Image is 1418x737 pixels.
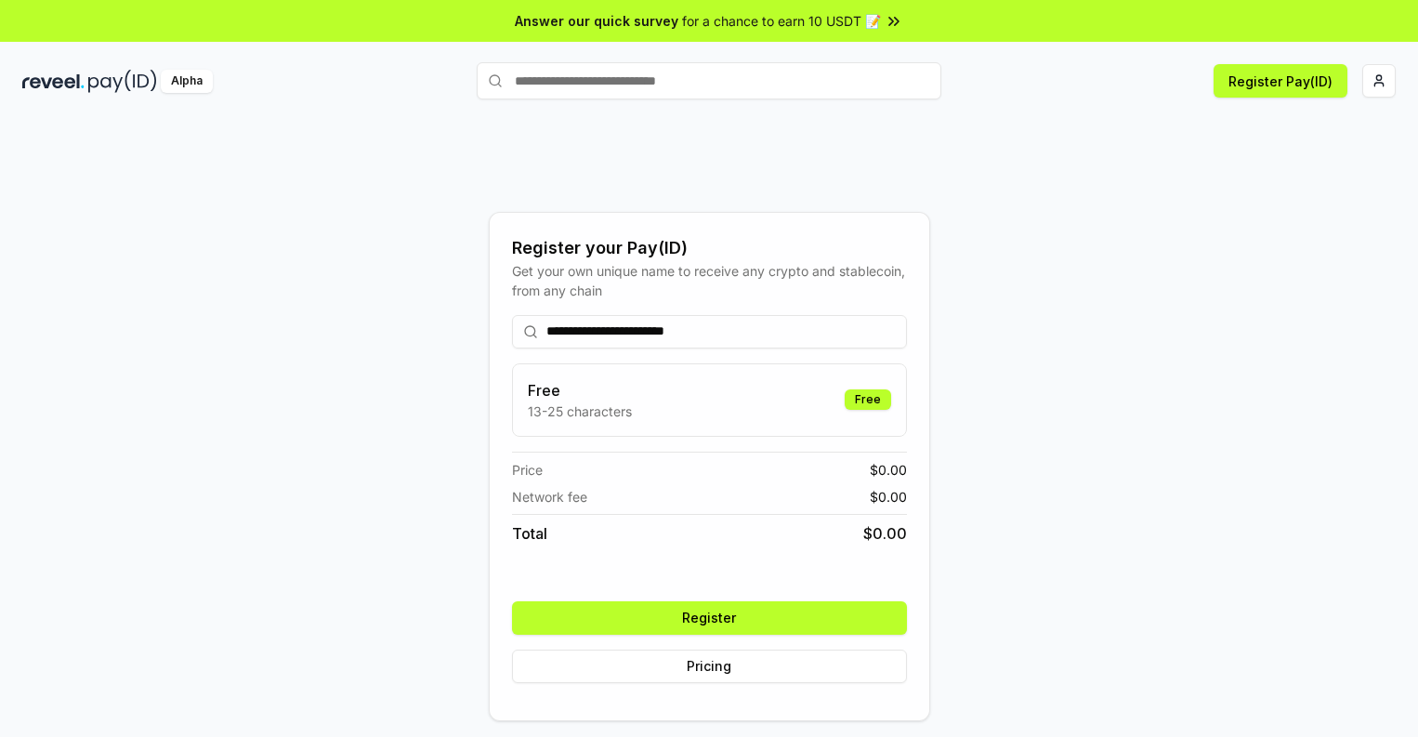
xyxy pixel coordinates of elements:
[1214,64,1347,98] button: Register Pay(ID)
[161,70,213,93] div: Alpha
[528,401,632,421] p: 13-25 characters
[22,70,85,93] img: reveel_dark
[512,650,907,683] button: Pricing
[512,601,907,635] button: Register
[528,379,632,401] h3: Free
[512,522,547,545] span: Total
[512,487,587,507] span: Network fee
[88,70,157,93] img: pay_id
[863,522,907,545] span: $ 0.00
[682,11,881,31] span: for a chance to earn 10 USDT 📝
[512,460,543,480] span: Price
[515,11,678,31] span: Answer our quick survey
[870,460,907,480] span: $ 0.00
[512,235,907,261] div: Register your Pay(ID)
[512,261,907,300] div: Get your own unique name to receive any crypto and stablecoin, from any chain
[845,389,891,410] div: Free
[870,487,907,507] span: $ 0.00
